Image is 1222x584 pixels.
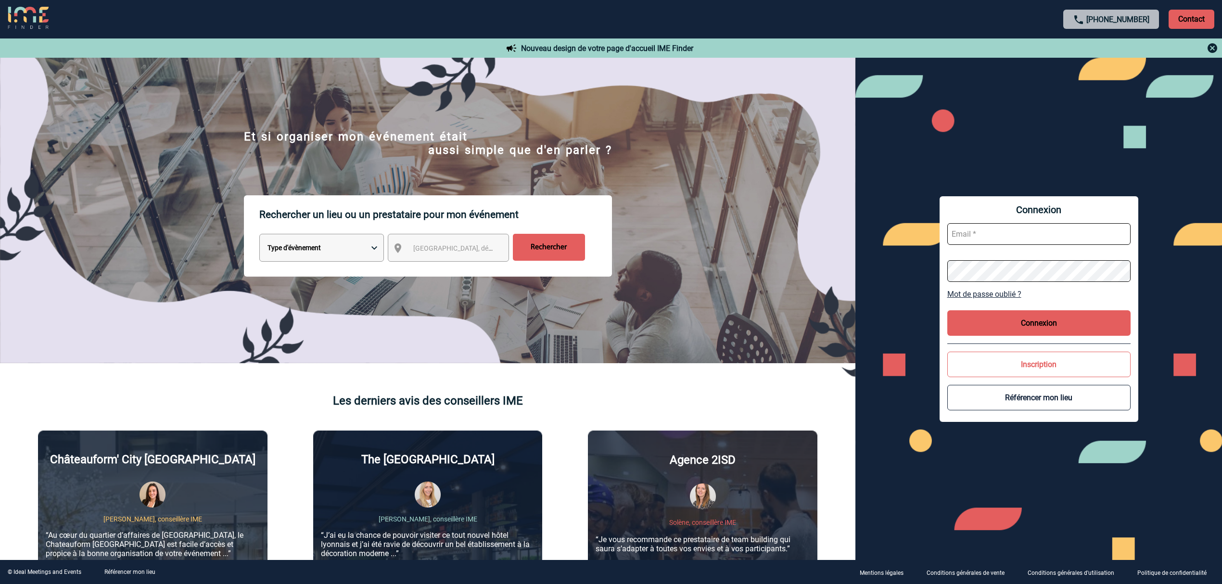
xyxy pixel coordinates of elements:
input: Email * [947,223,1131,245]
span: Connexion [947,204,1131,216]
button: Connexion [947,310,1131,336]
p: “Je vous recommande ce prestataire de team building qui saura s’adapter à toutes vos envies et à ... [596,535,810,553]
a: Mot de passe oublié ? [947,290,1131,299]
button: Référencer mon lieu [947,385,1131,410]
p: Conditions générales d'utilisation [1028,570,1114,576]
p: Politique de confidentialité [1137,570,1207,576]
p: “Au cœur du quartier d’affaires de [GEOGRAPHIC_DATA], le Chateauform [GEOGRAPHIC_DATA] est facile... [46,531,260,558]
p: Contact [1169,10,1214,29]
a: Conditions générales d'utilisation [1020,568,1130,577]
p: Mentions légales [860,570,904,576]
div: © Ideal Meetings and Events [8,569,81,575]
a: Référencer mon lieu [104,569,155,575]
a: [PHONE_NUMBER] [1086,15,1149,24]
p: “J’ai eu la chance de pouvoir visiter ce tout nouvel hôtel lyonnais et j’ai été ravie de découvri... [321,531,535,558]
input: Rechercher [513,234,585,261]
a: Mentions légales [852,568,919,577]
a: Politique de confidentialité [1130,568,1222,577]
img: call-24-px.png [1073,14,1084,25]
p: Conditions générales de vente [927,570,1005,576]
p: Rechercher un lieu ou un prestataire pour mon événement [259,195,612,234]
span: [GEOGRAPHIC_DATA], département, région... [413,244,547,252]
a: Conditions générales de vente [919,568,1020,577]
button: Inscription [947,352,1131,377]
